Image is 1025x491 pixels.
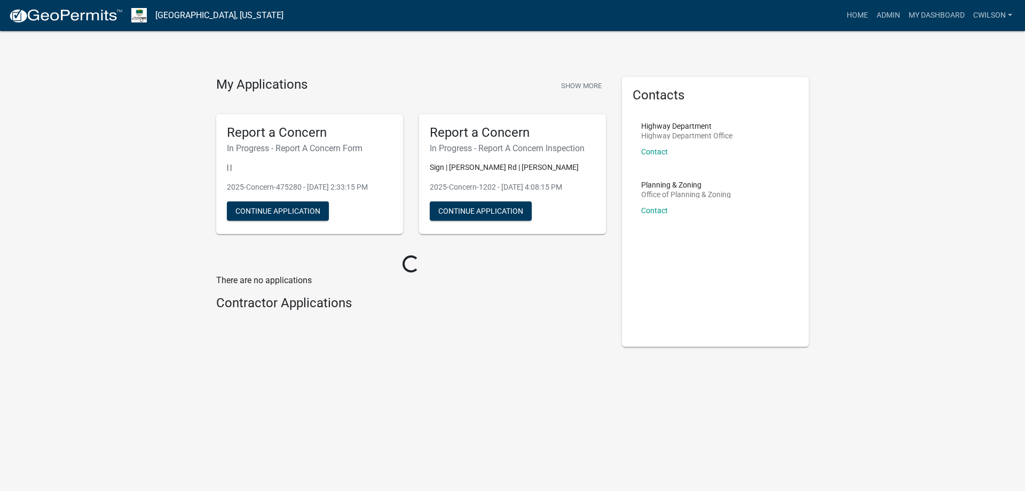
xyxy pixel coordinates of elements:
[227,182,392,193] p: 2025-Concern-475280 - [DATE] 2:33:15 PM
[216,295,606,315] wm-workflow-list-section: Contractor Applications
[430,143,595,153] h6: In Progress - Report A Concern Inspection
[430,182,595,193] p: 2025-Concern-1202 - [DATE] 4:08:15 PM
[969,5,1016,26] a: cwilson
[641,206,668,215] a: Contact
[641,191,731,198] p: Office of Planning & Zoning
[131,8,147,22] img: Morgan County, Indiana
[227,201,329,221] button: Continue Application
[430,201,532,221] button: Continue Application
[155,6,283,25] a: [GEOGRAPHIC_DATA], [US_STATE]
[633,88,798,103] h5: Contacts
[430,125,595,141] h5: Report a Concern
[557,77,606,95] button: Show More
[641,181,731,189] p: Planning & Zoning
[227,125,392,141] h5: Report a Concern
[216,77,307,93] h4: My Applications
[227,162,392,173] p: | |
[641,147,668,156] a: Contact
[842,5,872,26] a: Home
[216,274,606,287] p: There are no applications
[216,295,606,311] h4: Contractor Applications
[227,143,392,153] h6: In Progress - Report A Concern Form
[430,162,595,173] p: Sign | [PERSON_NAME] Rd | [PERSON_NAME]
[641,122,732,130] p: Highway Department
[872,5,904,26] a: Admin
[641,132,732,139] p: Highway Department Office
[904,5,969,26] a: My Dashboard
